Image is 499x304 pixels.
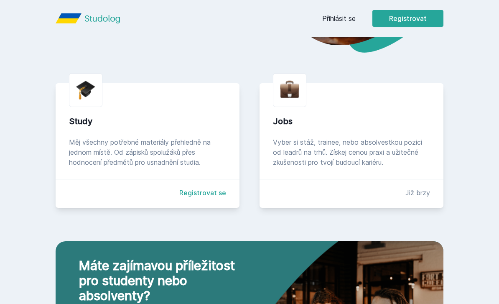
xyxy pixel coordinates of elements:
div: Již brzy [405,188,430,198]
div: Měj všechny potřebné materiály přehledně na jednom místě. Od zápisků spolužáků přes hodnocení pře... [69,138,226,168]
h2: Máte zajímavou příležitost pro studenty nebo absolventy? [79,258,246,304]
div: Jobs [273,116,430,128]
a: Přihlásit se [322,13,356,23]
div: Vyber si stáž, trainee, nebo absolvestkou pozici od leadrů na trhů. Získej cenou praxi a užitečné... [273,138,430,168]
a: Registrovat se [179,188,226,198]
div: Study [69,116,226,128]
img: graduation-cap.png [76,81,95,100]
button: Registrovat [372,10,443,27]
img: briefcase.png [280,79,299,100]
